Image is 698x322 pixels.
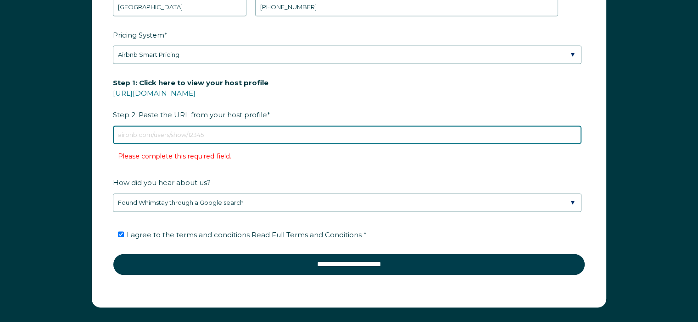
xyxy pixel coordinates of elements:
[118,231,124,237] input: I agree to the terms and conditions Read Full Terms and Conditions *
[250,230,363,239] a: Read Full Terms and Conditions
[118,152,231,160] label: Please complete this required field.
[113,76,268,122] span: Step 2: Paste the URL from your host profile
[113,126,581,144] input: airbnb.com/users/show/12345
[113,28,164,42] span: Pricing System
[113,76,268,90] span: Step 1: Click here to view your host profile
[251,230,362,239] span: Read Full Terms and Conditions
[113,175,211,190] span: How did you hear about us?
[127,230,367,239] span: I agree to the terms and conditions
[113,89,195,98] a: [URL][DOMAIN_NAME]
